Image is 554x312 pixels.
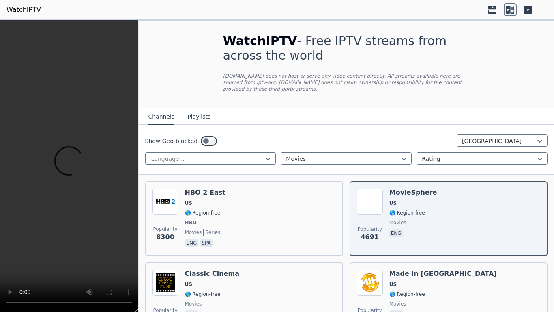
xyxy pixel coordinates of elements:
img: Classic Cinema [152,270,178,296]
h6: HBO 2 East [185,188,225,197]
span: 🌎 Region-free [185,210,221,216]
span: 🌎 Region-free [185,291,221,297]
span: US [185,281,192,288]
span: WatchIPTV [223,34,297,48]
p: spa [200,239,212,247]
h6: Classic Cinema [185,270,240,278]
span: 8300 [156,232,174,242]
span: US [389,200,397,206]
span: movies [389,219,406,226]
p: [DOMAIN_NAME] does not host or serve any video content directly. All streams available here are s... [223,73,470,92]
h6: Made In [GEOGRAPHIC_DATA] [389,270,497,278]
span: movies [185,301,202,307]
span: 🌎 Region-free [389,210,425,216]
img: HBO 2 East [152,188,178,214]
span: US [185,200,192,206]
span: HBO [185,219,197,226]
span: series [203,229,220,236]
span: Popularity [153,226,177,232]
span: movies [389,301,406,307]
p: eng [185,239,199,247]
span: 🌎 Region-free [389,291,425,297]
h6: MovieSphere [389,188,437,197]
span: Popularity [358,226,382,232]
button: Channels [148,109,175,125]
button: Playlists [187,109,210,125]
span: movies [185,229,202,236]
span: US [389,281,397,288]
img: MovieSphere [357,188,383,214]
label: Show Geo-blocked [145,137,198,145]
a: WatchIPTV [6,5,41,15]
img: Made In Hollywood [357,270,383,296]
p: eng [389,229,403,237]
h1: - Free IPTV streams from across the world [223,34,470,63]
a: iptv-org [257,80,276,85]
span: 4691 [361,232,379,242]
